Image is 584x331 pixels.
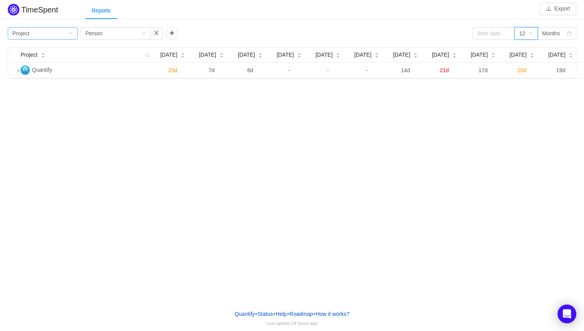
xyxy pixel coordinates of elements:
i: icon: caret-down [220,55,224,57]
img: Q [21,66,30,75]
div: Sort [180,52,185,57]
i: icon: caret-up [452,52,457,54]
span: [DATE] [509,51,527,59]
i: icon: calendar [567,31,572,36]
i: icon: caret-up [41,52,45,54]
i: icon: down [529,31,533,36]
button: How it works? [315,308,350,320]
h2: TimeSpent [21,5,58,14]
i: icon: caret-up [336,52,340,54]
i: icon: caret-up [181,52,185,54]
div: Sort [530,52,534,57]
i: icon: caret-up [258,52,263,54]
a: Help [275,308,287,320]
span: 19d [556,67,565,73]
button: icon: downloadExport [540,3,576,15]
div: Sort [336,52,340,57]
div: Sort [413,52,418,57]
span: 14 hours ago [291,321,318,326]
i: icon: caret-up [414,52,418,54]
a: Quantify [234,308,255,320]
div: Sort [219,52,224,57]
span: • [287,311,289,317]
span: [DATE] [238,51,255,59]
span: - [366,67,368,73]
i: icon: caret-down [181,55,185,57]
div: 12 [519,28,525,39]
span: [DATE] [160,51,177,59]
span: [DATE] [277,51,294,59]
i: icon: caret-down [297,55,302,57]
i: icon: caret-up [491,52,496,54]
span: 20d [168,67,177,73]
i: icon: caret-up [220,52,224,54]
i: icon: caret-down [375,55,379,57]
span: • [255,311,257,317]
i: icon: down [68,31,73,36]
span: • [273,311,275,317]
a: Status [257,308,273,320]
span: [DATE] [548,51,565,59]
i: icon: caret-down [491,55,496,57]
a: Roadmap [289,308,314,320]
i: icon: caret-down [569,55,573,57]
i: icon: right [16,69,20,73]
i: icon: caret-down [41,55,45,57]
button: icon: close [150,27,163,40]
div: Sort [297,52,302,57]
button: icon: plus [166,27,178,40]
i: icon: caret-up [375,52,379,54]
div: Reports [85,2,117,19]
input: Start date [472,27,515,40]
img: Quantify logo [8,4,19,16]
i: icon: down [141,31,146,36]
span: • [314,311,315,317]
i: icon: caret-down [530,55,534,57]
span: [DATE] [393,51,410,59]
i: icon: caret-down [336,55,340,57]
i: icon: caret-down [258,55,263,57]
span: [DATE] [315,51,333,59]
span: [DATE] [432,51,449,59]
div: Person [85,28,102,39]
span: 17d [478,67,487,73]
i: icon: caret-down [452,55,457,57]
div: Sort [41,52,45,57]
i: icon: caret-up [569,52,573,54]
div: Sort [491,52,496,57]
span: - [288,67,290,73]
span: [DATE] [199,51,216,59]
i: icon: caret-up [530,52,534,54]
div: Sort [568,52,573,57]
div: Open Intercom Messenger [558,305,576,323]
span: [DATE] [471,51,488,59]
span: Last update: [266,321,317,326]
span: 20d [517,67,526,73]
i: icon: caret-down [414,55,418,57]
span: [DATE] [354,51,371,59]
i: icon: caret-up [297,52,302,54]
div: Project [12,28,29,39]
span: Project [21,51,38,59]
span: 21d [440,67,449,73]
div: Sort [258,52,263,57]
span: Quantify [32,67,52,73]
span: 7d [208,67,215,73]
div: Sort [374,52,379,57]
div: Sort [452,52,457,57]
div: Months [542,28,560,39]
span: 14d [401,67,410,73]
span: - [327,67,329,73]
i: icon: search [142,48,153,62]
span: 6d [247,67,253,73]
